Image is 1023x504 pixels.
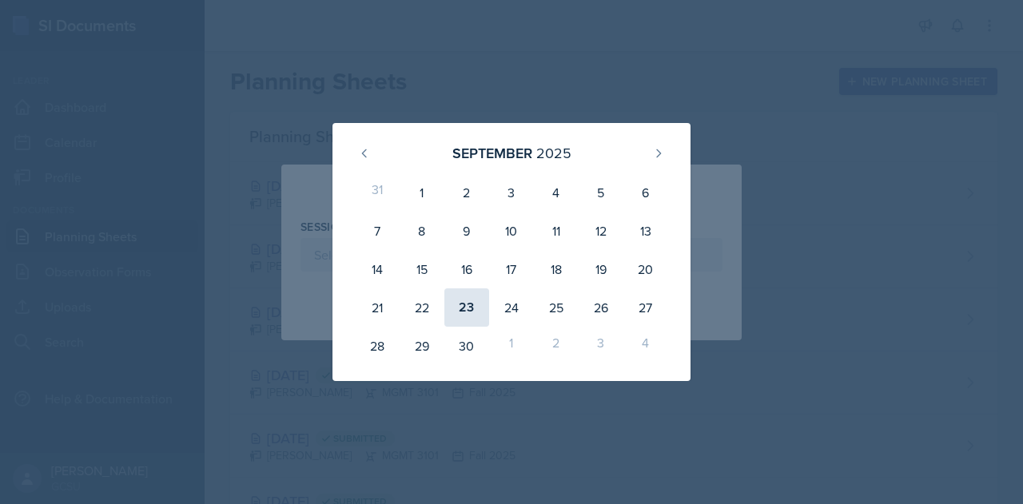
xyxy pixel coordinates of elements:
[623,212,668,250] div: 13
[534,327,579,365] div: 2
[579,250,623,288] div: 19
[489,288,534,327] div: 24
[489,212,534,250] div: 10
[623,327,668,365] div: 4
[534,212,579,250] div: 11
[400,173,444,212] div: 1
[444,173,489,212] div: 2
[489,173,534,212] div: 3
[579,173,623,212] div: 5
[400,250,444,288] div: 15
[444,250,489,288] div: 16
[452,142,532,164] div: September
[579,212,623,250] div: 12
[536,142,571,164] div: 2025
[400,212,444,250] div: 8
[355,288,400,327] div: 21
[355,173,400,212] div: 31
[623,288,668,327] div: 27
[489,327,534,365] div: 1
[400,288,444,327] div: 22
[623,250,668,288] div: 20
[355,212,400,250] div: 7
[400,327,444,365] div: 29
[623,173,668,212] div: 6
[489,250,534,288] div: 17
[444,212,489,250] div: 9
[355,250,400,288] div: 14
[444,327,489,365] div: 30
[534,173,579,212] div: 4
[579,327,623,365] div: 3
[355,327,400,365] div: 28
[579,288,623,327] div: 26
[444,288,489,327] div: 23
[534,250,579,288] div: 18
[534,288,579,327] div: 25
